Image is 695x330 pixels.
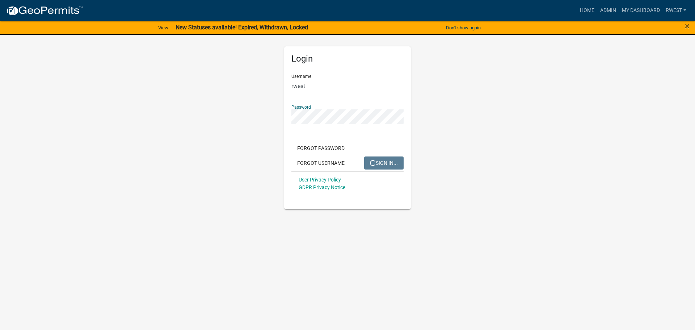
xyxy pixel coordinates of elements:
button: Close [685,22,690,30]
strong: New Statuses available! Expired, Withdrawn, Locked [176,24,308,31]
a: rwest [663,4,689,17]
h5: Login [291,54,404,64]
button: SIGN IN... [364,156,404,170]
a: GDPR Privacy Notice [299,184,345,190]
button: Forgot Username [291,156,350,170]
span: × [685,21,690,31]
a: Home [577,4,597,17]
a: View [155,22,171,34]
a: Admin [597,4,619,17]
a: User Privacy Policy [299,177,341,183]
span: SIGN IN... [370,160,398,166]
button: Forgot Password [291,142,350,155]
a: My Dashboard [619,4,663,17]
button: Don't show again [443,22,484,34]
